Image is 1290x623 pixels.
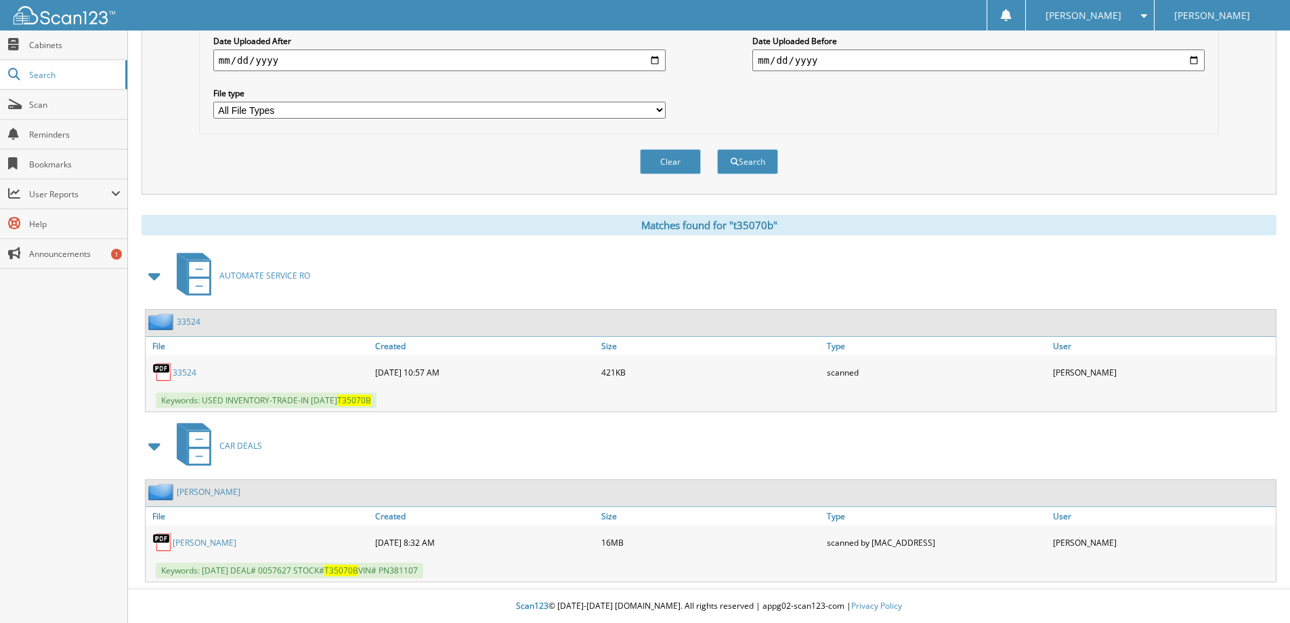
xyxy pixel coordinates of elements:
[324,565,358,576] span: T35070B
[337,395,371,406] span: T35070B
[29,248,121,260] span: Announcements
[1050,507,1276,525] a: User
[1222,558,1290,623] iframe: Chat Widget
[29,69,119,81] span: Search
[1174,12,1250,20] span: [PERSON_NAME]
[152,532,173,552] img: PDF.png
[169,249,310,302] a: AUTOMATE SERVICE RO
[169,419,262,473] a: CAR DEALS
[219,440,262,451] span: CAR DEALS
[598,359,824,386] div: 421KB
[111,249,122,260] div: 1
[598,337,824,355] a: Size
[148,483,177,500] img: folder2.png
[152,362,173,382] img: PDF.png
[29,99,121,110] span: Scan
[372,507,598,525] a: Created
[128,590,1290,623] div: © [DATE]-[DATE] [DOMAIN_NAME]. All rights reserved | appg02-scan123-com |
[29,218,121,230] span: Help
[1046,12,1121,20] span: [PERSON_NAME]
[823,507,1050,525] a: Type
[146,337,372,355] a: File
[851,600,902,611] a: Privacy Policy
[29,129,121,140] span: Reminders
[173,537,236,548] a: [PERSON_NAME]
[823,337,1050,355] a: Type
[29,188,111,200] span: User Reports
[146,507,372,525] a: File
[516,600,549,611] span: Scan123
[29,159,121,170] span: Bookmarks
[752,49,1205,71] input: end
[173,367,196,378] a: 33524
[823,529,1050,556] div: scanned by [MAC_ADDRESS]
[1050,359,1276,386] div: [PERSON_NAME]
[156,393,377,408] span: Keywords: USED INVENTORY-TRADE-IN [DATE]
[213,49,666,71] input: start
[219,270,310,281] span: AUTOMATE SERVICE RO
[598,507,824,525] a: Size
[156,563,423,578] span: Keywords: [DATE] DEAL# 0057627 STOCK# VIN# PN381107
[372,337,598,355] a: Created
[598,529,824,556] div: 16MB
[177,486,240,498] a: [PERSON_NAME]
[29,39,121,51] span: Cabinets
[640,149,701,174] button: Clear
[372,529,598,556] div: [DATE] 8:32 AM
[1050,337,1276,355] a: User
[142,215,1276,235] div: Matches found for "t35070b"
[823,359,1050,386] div: scanned
[148,313,177,330] img: folder2.png
[213,87,666,99] label: File type
[717,149,778,174] button: Search
[14,6,115,24] img: scan123-logo-white.svg
[213,35,666,47] label: Date Uploaded After
[1050,529,1276,556] div: [PERSON_NAME]
[752,35,1205,47] label: Date Uploaded Before
[177,316,200,327] a: 33524
[372,359,598,386] div: [DATE] 10:57 AM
